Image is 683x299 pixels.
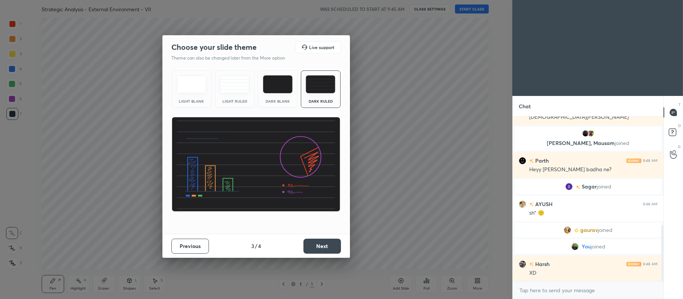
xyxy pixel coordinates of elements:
[171,55,293,61] p: Theme can also be changed later from the More option
[575,185,580,189] img: no-rating-badge.077c3623.svg
[177,99,207,103] div: Light Blank
[529,159,534,163] img: no-rating-badge.077c3623.svg
[564,226,571,234] img: 13f8aa0f035747459a5393b001ebb08d.jpg
[574,228,579,233] img: Learner_Badge_beginner_1_8b307cf2a0.svg
[519,140,657,146] p: [PERSON_NAME], Mausam
[643,262,657,266] div: 9:48 AM
[590,244,605,250] span: joined
[251,242,254,250] h4: 3
[529,166,657,173] div: Heyy [PERSON_NAME] badha ne?
[220,99,250,103] div: Light Ruled
[519,200,526,208] img: 7cfc2a8212da4a0a893e238ab5599d7a.jpg
[643,202,657,206] div: 9:48 AM
[171,239,209,254] button: Previous
[529,262,534,266] img: no-rating-badge.077c3623.svg
[306,99,336,103] div: Dark Ruled
[643,158,657,163] div: 9:48 AM
[534,260,549,268] h6: Harsh
[171,117,341,212] img: darkRuledThemeBanner.864f114c.svg
[596,184,611,190] span: joined
[177,75,206,93] img: lightTheme.e5ed3b09.svg
[626,158,641,163] img: iconic-light.a09c19a4.png
[513,117,663,281] div: grid
[678,102,681,108] p: T
[678,144,681,149] p: G
[220,75,249,93] img: lightRuledTheme.5fabf969.svg
[513,96,537,116] p: Chat
[255,242,257,250] h4: /
[581,244,590,250] span: You
[581,184,596,190] span: Sagar
[309,45,334,49] h5: Live support
[258,242,261,250] h4: 4
[565,183,572,190] img: 3
[534,157,549,164] h6: Parth
[615,139,629,147] span: joined
[598,227,612,233] span: joined
[519,260,526,268] img: 1b35794731b84562a3a543853852d57b.jpg
[263,75,293,93] img: darkTheme.f0cc69e5.svg
[171,42,257,52] h2: Choose your slide theme
[519,157,526,164] img: 3
[529,114,657,121] div: [DEMOGRAPHIC_DATA][PERSON_NAME]
[534,200,552,208] h6: AYUSH
[529,269,657,277] div: XD
[303,239,341,254] button: Next
[678,123,681,129] p: D
[529,209,657,217] div: sh* 🙂
[626,262,641,266] img: iconic-light.a09c19a4.png
[306,75,335,93] img: darkRuledTheme.de295e13.svg
[582,130,589,137] img: d5e60321c15a449f904b58f3343f34be.jpg
[571,243,578,250] img: 1b2d820965364134af14a78726495715.jpg
[587,130,594,137] img: 4c432adf20b24afc979e178260aed123.jpg
[529,202,534,206] img: no-rating-badge.077c3623.svg
[580,227,598,233] span: gaurav
[263,99,293,103] div: Dark Blank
